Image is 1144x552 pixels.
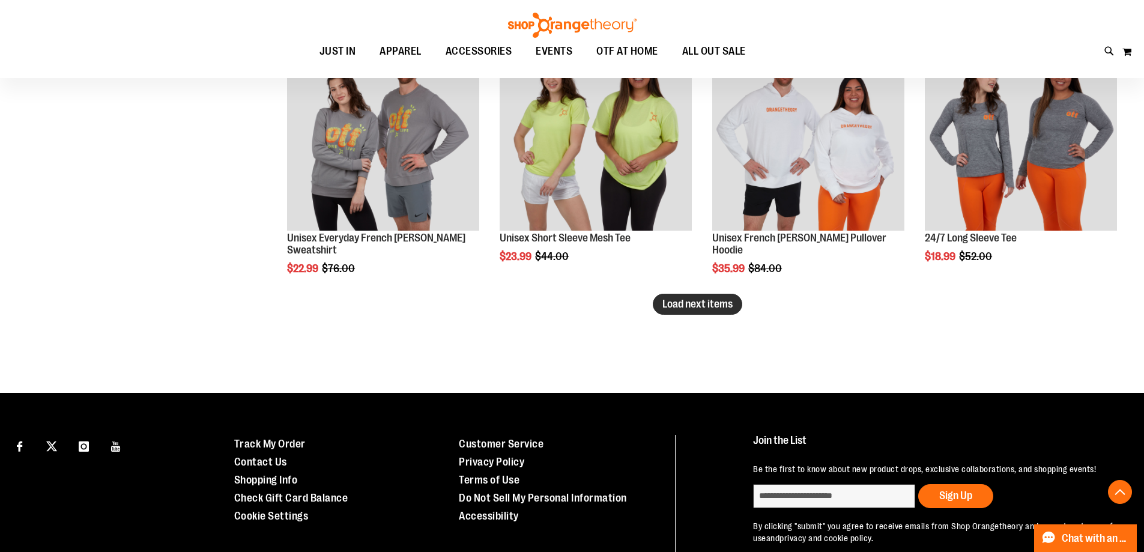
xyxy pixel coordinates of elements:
[287,262,320,274] span: $22.99
[319,38,356,65] span: JUST IN
[9,435,30,456] a: Visit our Facebook page
[939,490,972,502] span: Sign Up
[779,533,873,543] a: privacy and cookie policy.
[234,438,306,450] a: Track My Order
[287,232,465,256] a: Unisex Everyday French [PERSON_NAME] Sweatshirt
[500,232,631,244] a: Unisex Short Sleeve Mesh Tee
[753,520,1116,544] p: By clicking "submit" you agree to receive emails from Shop Orangetheory and accept our and
[925,38,1117,232] a: Product image for 24/7 Long Sleeve TeeSALE
[706,32,910,305] div: product
[234,474,298,486] a: Shopping Info
[925,38,1117,231] img: Product image for 24/7 Long Sleeve Tee
[959,250,994,262] span: $52.00
[459,456,524,468] a: Privacy Policy
[41,435,62,456] a: Visit our X page
[46,441,57,452] img: Twitter
[506,13,638,38] img: Shop Orangetheory
[596,38,658,65] span: OTF AT HOME
[500,38,692,231] img: Product image for Unisex Short Sleeve Mesh Tee
[234,492,348,504] a: Check Gift Card Balance
[536,38,572,65] span: EVENTS
[753,521,1113,543] a: terms of use
[459,510,519,522] a: Accessibility
[712,232,886,256] a: Unisex French [PERSON_NAME] Pullover Hoodie
[446,38,512,65] span: ACCESSORIES
[653,294,742,315] button: Load next items
[1108,480,1132,504] button: Back To Top
[106,435,127,456] a: Visit our Youtube page
[682,38,746,65] span: ALL OUT SALE
[925,232,1017,244] a: 24/7 Long Sleeve Tee
[459,492,627,504] a: Do Not Sell My Personal Information
[380,38,422,65] span: APPAREL
[287,38,479,231] img: Product image for Unisex Everyday French Terry Crewneck Sweatshirt
[662,298,733,310] span: Load next items
[322,262,357,274] span: $76.00
[494,32,698,293] div: product
[753,484,915,508] input: enter email
[712,262,746,274] span: $35.99
[287,38,479,232] a: Product image for Unisex Everyday French Terry Crewneck SweatshirtSALE
[500,38,692,232] a: Product image for Unisex Short Sleeve Mesh TeeSALE
[753,435,1116,457] h4: Join the List
[748,262,784,274] span: $84.00
[925,250,957,262] span: $18.99
[712,38,904,231] img: Product image for Unisex French Terry Pullover Hoodie
[535,250,570,262] span: $44.00
[918,484,993,508] button: Sign Up
[712,38,904,232] a: Product image for Unisex French Terry Pullover HoodieSALE
[753,463,1116,475] p: Be the first to know about new product drops, exclusive collaborations, and shopping events!
[459,474,519,486] a: Terms of Use
[1034,524,1137,552] button: Chat with an Expert
[234,510,309,522] a: Cookie Settings
[459,438,543,450] a: Customer Service
[919,32,1123,293] div: product
[281,32,485,305] div: product
[234,456,287,468] a: Contact Us
[73,435,94,456] a: Visit our Instagram page
[500,250,533,262] span: $23.99
[1062,533,1130,544] span: Chat with an Expert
